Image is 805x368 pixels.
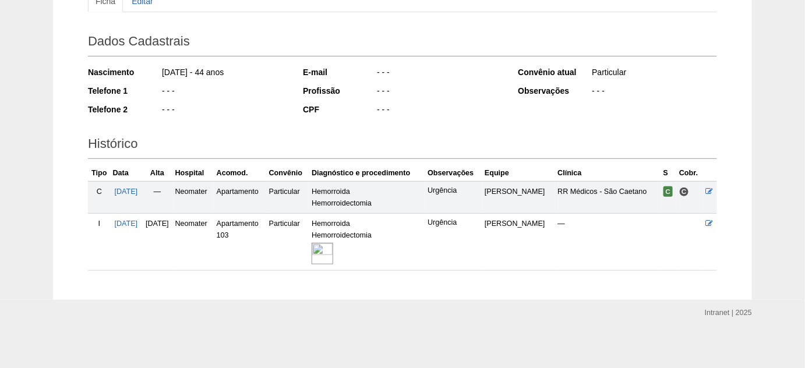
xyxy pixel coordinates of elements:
td: — [142,181,173,213]
th: Tipo [88,165,111,182]
th: Alta [142,165,173,182]
td: Hemorroida Hemorroidectomia [309,213,425,270]
div: Observações [518,85,591,97]
a: [DATE] [115,220,138,228]
td: Particular [267,213,309,270]
td: Apartamento [214,181,267,213]
td: [PERSON_NAME] [482,181,555,213]
td: Neomater [173,181,214,213]
span: [DATE] [146,220,169,228]
div: I [90,218,108,229]
div: - - - [161,104,287,118]
p: Urgência [428,186,480,196]
th: Acomod. [214,165,267,182]
th: Hospital [173,165,214,182]
div: Nascimento [88,66,161,78]
td: Particular [267,181,309,213]
div: Intranet | 2025 [705,307,752,319]
div: C [90,186,108,197]
div: - - - [376,85,502,100]
td: — [555,213,661,270]
td: Apartamento 103 [214,213,267,270]
th: Cobr. [677,165,703,182]
p: Urgência [428,218,480,228]
th: S [661,165,677,182]
div: Telefone 1 [88,85,161,97]
div: - - - [376,104,502,118]
th: Data [111,165,142,182]
th: Clínica [555,165,661,182]
span: Consultório [679,187,689,197]
td: Hemorroida Hemorroidectomia [309,181,425,213]
th: Diagnóstico e procedimento [309,165,425,182]
div: CPF [303,104,376,115]
td: RR Médicos - São Caetano [555,181,661,213]
h2: Histórico [88,132,717,159]
td: [PERSON_NAME] [482,213,555,270]
h2: Dados Cadastrais [88,30,717,56]
div: E-mail [303,66,376,78]
a: [DATE] [115,187,138,196]
div: Particular [591,66,717,81]
th: Observações [425,165,482,182]
div: - - - [376,66,502,81]
div: Telefone 2 [88,104,161,115]
span: Confirmada [663,186,673,197]
td: Neomater [173,213,214,270]
div: - - - [161,85,287,100]
div: Convênio atual [518,66,591,78]
th: Convênio [267,165,309,182]
div: Profissão [303,85,376,97]
th: Equipe [482,165,555,182]
div: - - - [591,85,717,100]
div: [DATE] - 44 anos [161,66,287,81]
